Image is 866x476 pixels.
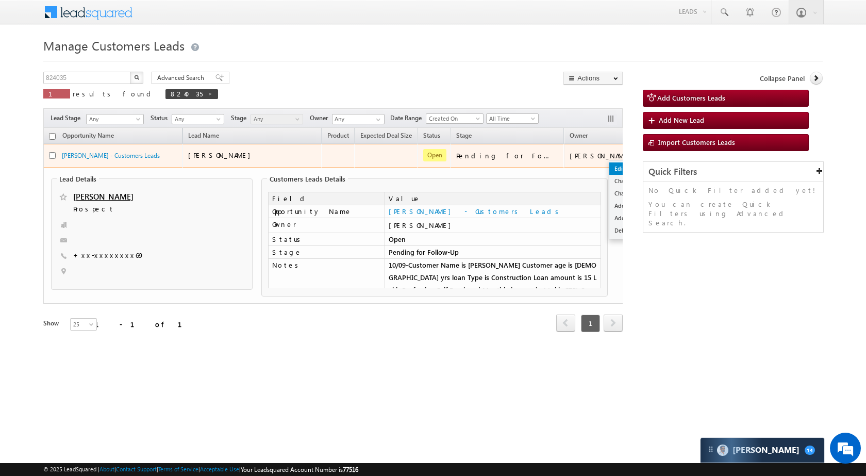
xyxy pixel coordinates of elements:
a: Expected Deal Size [355,130,417,143]
span: Advanced Search [157,73,207,83]
p: You can create Quick Filters using Advanced Search. [648,200,818,227]
span: 824035 [171,89,203,98]
span: Product [327,132,349,139]
div: Quick Filters [643,162,823,182]
span: [PERSON_NAME] [188,151,256,159]
a: About [99,466,114,472]
a: Terms of Service [158,466,198,472]
input: Type to Search [332,114,385,124]
span: 1 [48,89,65,98]
span: All Time [487,114,536,123]
span: Any [251,114,300,124]
legend: Lead Details [57,175,99,183]
a: Acceptable Use [200,466,239,472]
legend: Customers Leads Details [267,175,348,183]
span: Date Range [390,113,426,123]
div: Show [43,319,62,328]
span: Expected Deal Size [360,132,412,139]
span: 14 [805,446,815,455]
a: next [604,315,623,332]
a: Change Owner [609,175,661,187]
a: Edit [609,162,661,175]
a: prev [556,315,575,332]
button: Actions [563,72,623,85]
span: Add New Lead [659,116,704,124]
span: next [604,314,623,332]
a: Any [86,114,144,124]
a: Opportunity Name [57,130,119,143]
td: Opportunity Name [268,205,385,218]
span: results found [73,89,155,98]
img: Search [134,75,139,80]
td: Pending for Follow-Up [385,246,601,259]
td: 10/09-Customer Name is [PERSON_NAME] Customer age is [DEMOGRAPHIC_DATA] yrs loan Type is Construc... [385,259,601,321]
span: Lead Name [183,130,224,143]
div: Minimize live chat window [169,5,194,30]
div: carter-dragCarter[PERSON_NAME]14 [700,437,825,463]
a: Delete [609,224,661,237]
span: prev [556,314,575,332]
textarea: Type your message and hit 'Enter' [13,95,188,309]
a: Any [172,114,224,124]
td: Status [268,233,385,246]
span: Owner [570,132,588,139]
a: [PERSON_NAME] - Customers Leads [62,152,160,159]
a: Change Stage [609,187,661,200]
a: [PERSON_NAME] [73,191,134,202]
span: Owner [310,113,332,123]
a: Created On [426,113,484,124]
span: © 2025 LeadSquared | | | | | [43,465,358,474]
a: Show All Items [371,114,384,125]
span: 77516 [343,466,358,473]
a: Contact Support [116,466,157,472]
span: Any [87,114,140,124]
span: Lead Stage [51,113,85,123]
a: 25 [70,318,97,331]
span: Import Customers Leads [658,138,735,146]
a: [PERSON_NAME] - Customers Leads [389,207,562,216]
td: Field [268,192,385,205]
span: Opportunity Name [62,132,114,139]
span: Manage Customers Leads [43,37,185,54]
span: Prospect [73,204,195,215]
span: Any [172,114,221,124]
span: Collapse Panel [760,74,805,83]
em: Start Chat [140,318,187,332]
td: Owner [268,218,385,233]
a: Status [418,130,445,143]
div: Chat with us now [54,54,173,68]
span: Status [151,113,172,123]
a: Add Activity [609,200,661,212]
td: Notes [268,259,385,321]
span: Stage [231,113,251,123]
span: 1 [581,315,600,332]
span: Open [423,149,446,161]
p: No Quick Filter added yet! [648,186,818,195]
input: Check all records [49,133,56,140]
div: 1 - 1 of 1 [95,318,194,330]
td: Value [385,192,601,205]
span: Your Leadsquared Account Number is [241,466,358,473]
span: +xx-xxxxxxxx69 [73,251,144,261]
span: Add Customers Leads [657,93,725,102]
a: Stage [451,130,477,143]
div: [PERSON_NAME] [570,151,637,160]
td: Stage [268,246,385,259]
td: Open [385,233,601,246]
span: Stage [456,132,472,139]
img: d_60004797649_company_0_60004797649 [18,54,43,68]
a: Any [251,114,303,124]
div: [PERSON_NAME] [389,221,597,230]
a: Add Task [609,212,661,224]
span: Created On [426,114,480,123]
div: Pending for Follow-Up [456,151,559,160]
a: All Time [486,113,539,124]
span: 25 [71,320,98,329]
